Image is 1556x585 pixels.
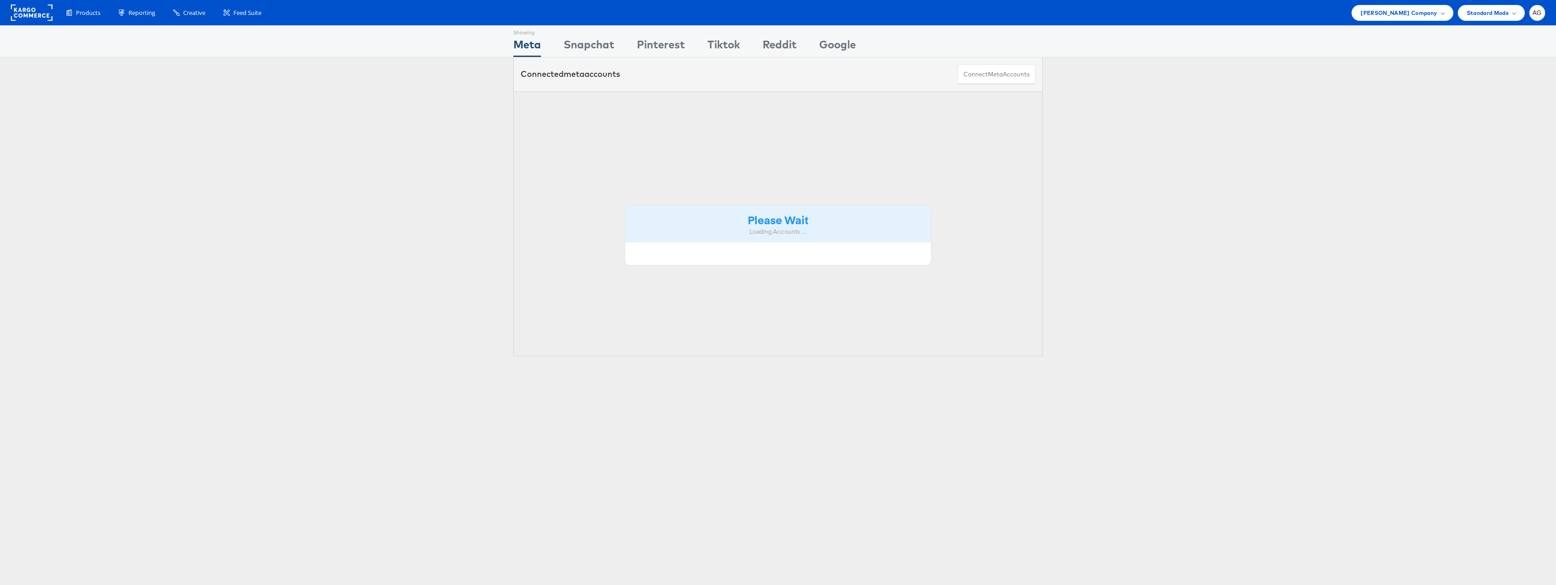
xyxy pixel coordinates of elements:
[564,37,614,57] div: Snapchat
[233,9,261,17] span: Feed Suite
[632,227,924,236] div: Loading Accounts ....
[76,9,100,17] span: Products
[707,37,740,57] div: Tiktok
[748,212,808,227] strong: Please Wait
[988,70,1003,79] span: meta
[513,26,541,37] div: Showing
[958,64,1035,85] button: ConnectmetaAccounts
[819,37,856,57] div: Google
[564,69,584,79] span: meta
[513,37,541,57] div: Meta
[521,68,620,80] div: Connected accounts
[1361,8,1437,18] span: [PERSON_NAME] Company
[1532,10,1542,16] span: AG
[183,9,205,17] span: Creative
[1467,8,1509,18] span: Standard Mode
[763,37,797,57] div: Reddit
[128,9,155,17] span: Reporting
[637,37,685,57] div: Pinterest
